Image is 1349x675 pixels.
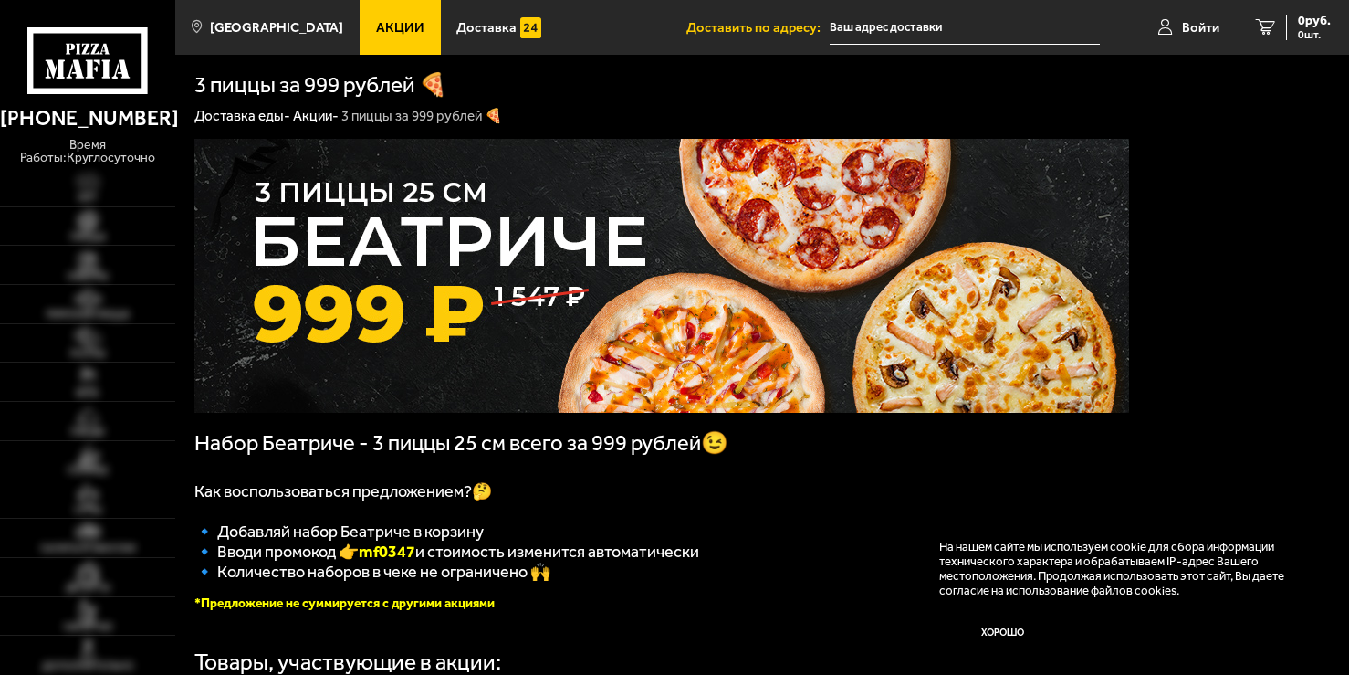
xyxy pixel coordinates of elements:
span: Доставка [456,21,517,35]
span: Доставить по адресу: [686,21,830,35]
div: 3 пиццы за 999 рублей 🍕 [341,107,502,125]
span: 0 шт. [1298,29,1331,40]
div: Товары, участвующие в акции: [194,651,501,674]
img: 1024x1024 [194,139,1129,413]
button: Хорошо [939,612,1066,654]
a: Доставка еды- [194,108,290,124]
span: 🔹 Вводи промокод 👉 и стоимость изменится автоматически [194,542,699,562]
span: 🔹 Количество наборов в чеке не ограничено 🙌 [194,562,550,582]
span: 0 руб. [1298,15,1331,27]
span: Войти [1182,21,1219,35]
span: 🔹 Добавляй набор Беатриче в корзину [194,522,484,542]
p: На нашем сайте мы используем cookie для сбора информации технического характера и обрабатываем IP... [939,540,1305,598]
span: Как воспользоваться предложением?🤔 [194,481,492,501]
span: Набор Беатриче - 3 пиццы 25 см всего за 999 рублей😉 [194,430,728,456]
font: *Предложение не суммируется с другими акциями [194,596,495,611]
span: Акции [376,21,424,35]
a: Акции- [293,108,339,124]
input: Ваш адрес доставки [830,11,1100,45]
h1: 3 пиццы за 999 рублей 🍕 [194,74,447,97]
b: mf0347 [359,542,415,562]
img: 15daf4d41897b9f0e9f617042186c801.svg [520,17,541,38]
span: [GEOGRAPHIC_DATA] [210,21,343,35]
